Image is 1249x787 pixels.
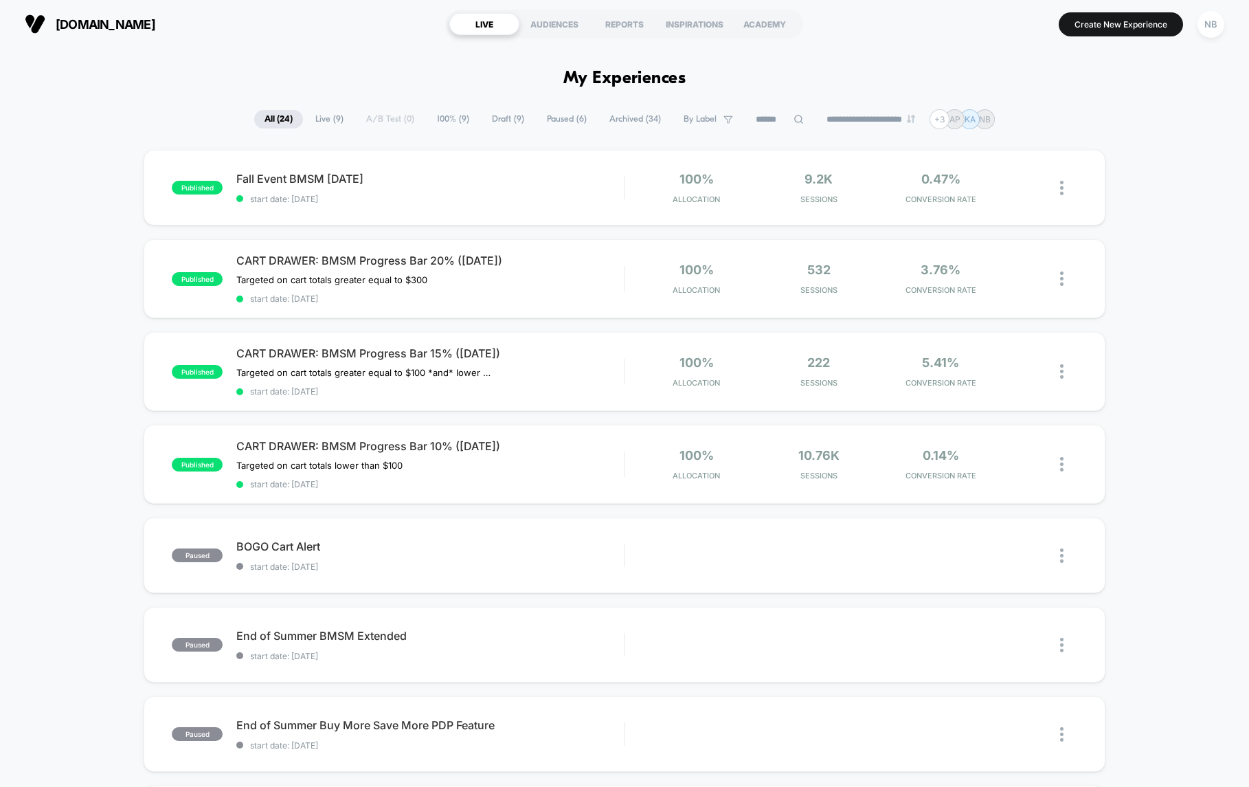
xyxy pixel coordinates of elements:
img: close [1060,271,1064,286]
span: 10.76k [798,448,840,463]
span: start date: [DATE] [236,651,624,661]
span: Sessions [761,285,877,295]
span: 222 [807,355,830,370]
span: Targeted on cart totals lower than $100 [236,460,403,471]
img: close [1060,548,1064,563]
span: CONVERSION RATE [884,195,999,204]
span: start date: [DATE] [236,386,624,397]
span: CONVERSION RATE [884,378,999,388]
span: start date: [DATE] [236,194,624,204]
span: BOGO Cart Alert [236,540,624,553]
div: INSPIRATIONS [660,13,730,35]
span: Archived ( 34 ) [599,110,671,129]
h1: My Experiences [563,69,686,89]
div: LIVE [449,13,519,35]
div: NB [1197,11,1224,38]
span: paused [172,548,223,562]
img: close [1060,457,1064,472]
span: published [172,181,223,195]
span: paused [172,638,223,652]
img: close [1060,364,1064,379]
span: Sessions [761,378,877,388]
span: 100% [679,448,714,463]
span: 9.2k [804,172,833,186]
span: published [172,272,223,286]
span: Targeted on cart totals greater equal to $300 [236,274,427,285]
span: 3.76% [921,263,960,277]
span: 0.47% [921,172,960,186]
span: End of Summer Buy More Save More PDP Feature [236,718,624,732]
span: paused [172,727,223,741]
span: End of Summer BMSM Extended [236,629,624,643]
span: [DOMAIN_NAME] [56,17,155,32]
img: Visually logo [25,14,45,34]
span: By Label [684,114,717,124]
span: Allocation [673,471,720,480]
span: 0.14% [923,448,959,463]
span: 100% ( 9 ) [427,110,480,129]
span: start date: [DATE] [236,479,624,489]
span: CART DRAWER: BMSM Progress Bar 10% ([DATE]) [236,439,624,453]
span: 100% [679,172,714,186]
div: + 3 [930,109,949,129]
span: CONVERSION RATE [884,471,999,480]
span: 100% [679,355,714,370]
span: start date: [DATE] [236,562,624,572]
span: Sessions [761,471,877,480]
span: CART DRAWER: BMSM Progress Bar 20% ([DATE]) [236,254,624,267]
span: CART DRAWER: BMSM Progress Bar 15% ([DATE]) [236,346,624,360]
img: end [907,115,915,123]
span: Live ( 9 ) [305,110,354,129]
div: AUDIENCES [519,13,589,35]
img: close [1060,181,1064,195]
span: start date: [DATE] [236,293,624,304]
span: 5.41% [922,355,959,370]
p: AP [949,114,960,124]
span: Targeted on cart totals greater equal to $100 *and* lower than $300 [236,367,491,378]
span: Draft ( 9 ) [482,110,535,129]
span: 100% [679,263,714,277]
span: Sessions [761,195,877,204]
span: CONVERSION RATE [884,285,999,295]
span: published [172,365,223,379]
span: Paused ( 6 ) [537,110,597,129]
button: NB [1193,10,1228,38]
div: REPORTS [589,13,660,35]
span: published [172,458,223,472]
button: Create New Experience [1059,12,1183,36]
span: Allocation [673,378,720,388]
span: All ( 24 ) [254,110,303,129]
span: start date: [DATE] [236,740,624,751]
button: [DOMAIN_NAME] [21,13,159,35]
span: Fall Event BMSM [DATE] [236,172,624,186]
p: NB [979,114,991,124]
div: ACADEMY [730,13,800,35]
span: Allocation [673,285,720,295]
span: Allocation [673,195,720,204]
p: KA [965,114,976,124]
img: close [1060,727,1064,742]
img: close [1060,638,1064,652]
span: 532 [807,263,831,277]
